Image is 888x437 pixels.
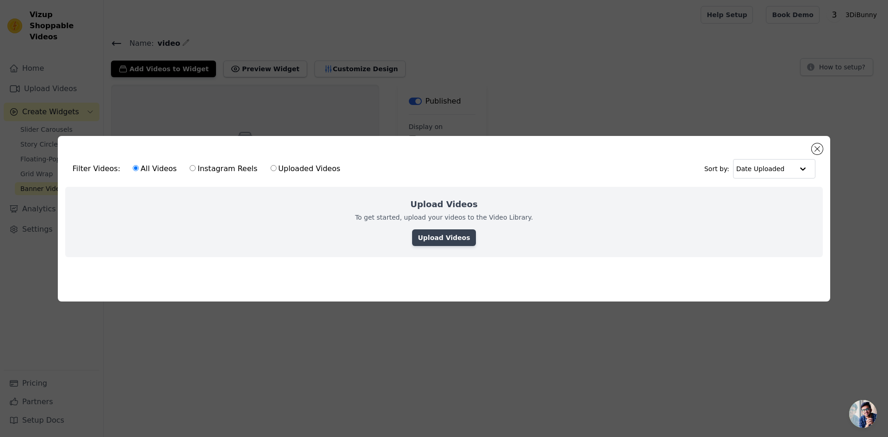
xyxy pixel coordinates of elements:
[812,143,823,154] button: Close modal
[355,213,533,222] p: To get started, upload your videos to the Video Library.
[73,158,345,179] div: Filter Videos:
[132,163,177,175] label: All Videos
[849,400,877,428] a: Ouvrir le chat
[412,229,475,246] a: Upload Videos
[189,163,258,175] label: Instagram Reels
[410,198,477,211] h2: Upload Videos
[704,159,816,178] div: Sort by:
[270,163,341,175] label: Uploaded Videos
